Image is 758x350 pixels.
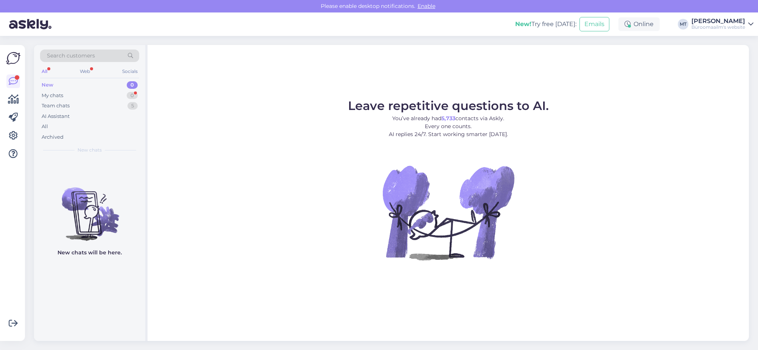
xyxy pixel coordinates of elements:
[47,52,95,60] span: Search customers
[42,102,70,110] div: Team chats
[42,133,64,141] div: Archived
[57,249,122,257] p: New chats will be here.
[6,51,20,65] img: Askly Logo
[42,81,53,89] div: New
[121,67,139,76] div: Socials
[78,147,102,153] span: New chats
[127,81,138,89] div: 0
[34,174,145,242] img: No chats
[691,18,753,30] a: [PERSON_NAME]Büroomaailm's website
[579,17,609,31] button: Emails
[515,20,576,29] div: Try free [DATE]:
[127,92,138,99] div: 0
[42,113,70,120] div: AI Assistant
[691,24,745,30] div: Büroomaailm's website
[42,92,63,99] div: My chats
[78,67,92,76] div: Web
[678,19,688,29] div: MT
[515,20,531,28] b: New!
[415,3,438,9] span: Enable
[127,102,138,110] div: 5
[40,67,49,76] div: All
[348,115,549,138] p: You’ve already had contacts via Askly. Every one counts. AI replies 24/7. Start working smarter [...
[691,18,745,24] div: [PERSON_NAME]
[42,123,48,130] div: All
[441,115,455,122] b: 5,733
[380,144,516,280] img: No Chat active
[348,98,549,113] span: Leave repetitive questions to AI.
[618,17,660,31] div: Online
